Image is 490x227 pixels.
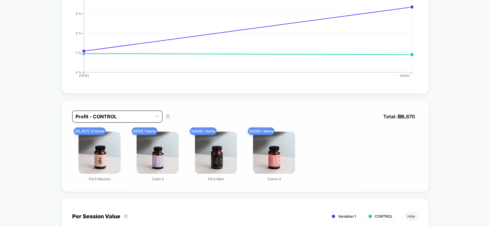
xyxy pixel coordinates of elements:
[76,31,82,35] tspan: 6 %
[123,214,128,219] button: ?
[338,214,356,219] span: Variation 1
[132,127,157,135] span: ₪ 519 | 1 items
[137,132,179,174] img: Calm it
[380,110,418,123] span: Total: ₪ 6,670
[267,177,281,181] span: Tumm it
[76,70,82,74] tspan: 0 %
[89,177,110,181] span: Fill it Women
[195,132,237,174] img: Fill it Men
[76,51,82,54] tspan: 3 %
[253,132,295,174] img: Tumm it
[248,127,274,135] span: ₪ 356 | 1 items
[190,127,217,135] span: ₪ 489 | 1 items
[400,74,410,77] tspan: [DATE]
[74,127,106,135] span: ₪ 5,307 | 12 items
[208,177,224,181] span: Fill it Men
[152,177,164,181] span: Calm it
[165,114,170,119] button: ?
[375,214,393,219] span: CONTROL
[79,74,89,77] tspan: [DATE]
[76,11,82,15] tspan: 9 %
[79,132,121,174] img: Fill it Women
[404,211,418,221] button: Hide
